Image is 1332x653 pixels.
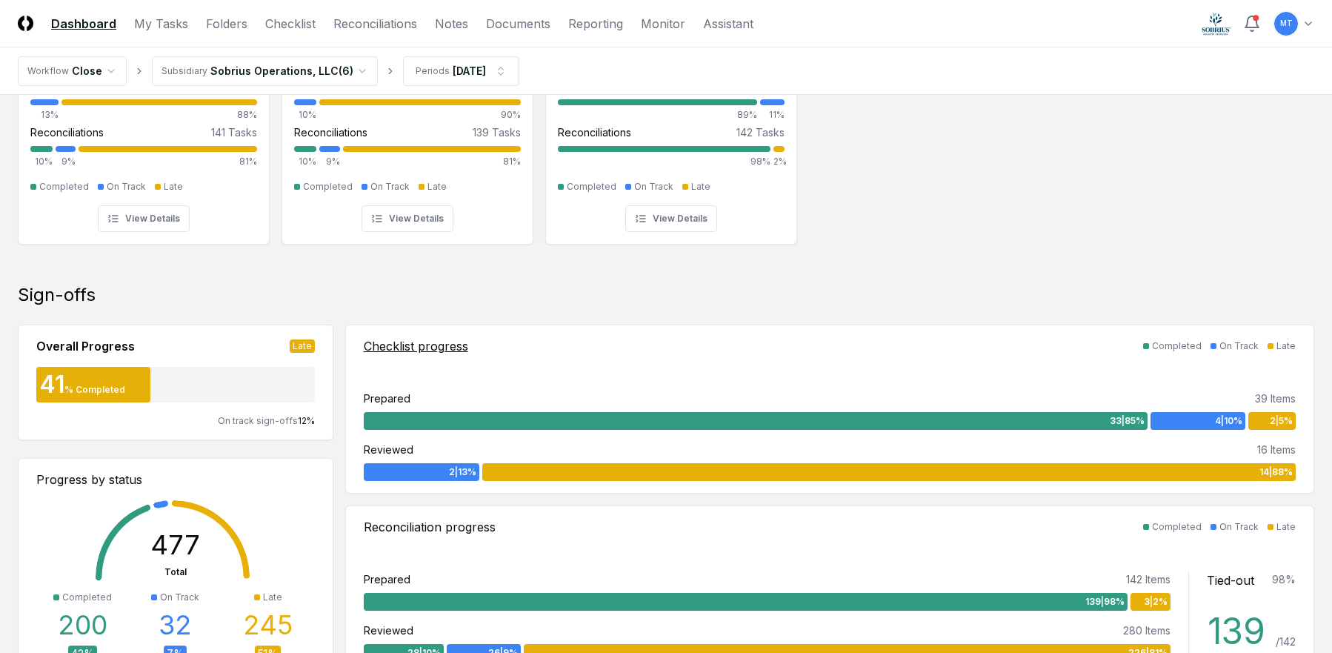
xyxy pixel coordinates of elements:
[134,15,188,33] a: My Tasks
[1202,12,1231,36] img: Sobrius logo
[263,591,282,604] div: Late
[625,205,717,232] button: View Details
[282,6,533,245] a: 9%KK[PERSON_NAME][DATE]Checklist10 Tasks10%90%Reconciliations139 Tasks10%9%81%CompletedOn TrackLa...
[294,155,316,168] div: 10%
[56,155,76,168] div: 9%
[243,610,293,640] div: 245
[634,180,673,193] div: On Track
[265,15,316,33] a: Checklist
[1208,614,1276,649] div: 139
[58,610,107,640] div: 200
[1272,571,1296,589] div: 98 %
[39,180,89,193] div: Completed
[18,283,1314,307] div: Sign-offs
[568,15,623,33] a: Reporting
[760,108,785,122] div: 11%
[558,155,770,168] div: 98%
[736,125,785,140] div: 142 Tasks
[290,339,315,353] div: Late
[370,180,410,193] div: On Track
[64,383,125,397] div: % Completed
[98,205,190,232] button: View Details
[30,108,59,122] div: 13%
[18,56,519,86] nav: breadcrumb
[1110,414,1145,428] span: 33 | 85 %
[345,325,1315,494] a: Checklist progressCompletedOn TrackLatePrepared39 Items33|85%4|10%2|5%Reviewed16 Items2|13%14|88%
[558,125,631,140] div: Reconciliations
[558,108,757,122] div: 89%
[18,16,33,31] img: Logo
[51,15,116,33] a: Dashboard
[1259,465,1293,479] span: 14 | 88 %
[364,518,496,536] div: Reconciliation progress
[161,64,207,78] div: Subsidiary
[1085,595,1125,609] span: 139 | 98 %
[1219,520,1259,534] div: On Track
[36,373,64,397] div: 41
[1270,414,1293,428] span: 2 | 5 %
[1123,623,1171,638] div: 280 Items
[435,15,468,33] a: Notes
[486,15,550,33] a: Documents
[79,155,257,168] div: 81%
[1280,18,1293,29] span: MT
[703,15,753,33] a: Assistant
[1273,10,1299,37] button: MT
[545,6,797,245] a: 96%MT[PERSON_NAME][DATE]Checklist37 Tasks89%11%Reconciliations142 Tasks98%2%CompletedOn TrackLate...
[343,155,521,168] div: 81%
[61,108,257,122] div: 88%
[1255,391,1296,406] div: 39 Items
[773,155,785,168] div: 2%
[364,442,413,457] div: Reviewed
[30,155,53,168] div: 10%
[1144,595,1168,609] span: 3 | 2 %
[62,591,112,604] div: Completed
[567,180,616,193] div: Completed
[211,125,257,140] div: 141 Tasks
[164,180,183,193] div: Late
[427,180,447,193] div: Late
[206,15,247,33] a: Folders
[294,125,367,140] div: Reconciliations
[1126,571,1171,587] div: 142 Items
[362,205,453,232] button: View Details
[1207,571,1254,589] div: Tied-out
[36,337,135,355] div: Overall Progress
[218,415,298,426] span: On track sign-offs
[1257,442,1296,457] div: 16 Items
[449,465,476,479] span: 2 | 13 %
[30,125,104,140] div: Reconciliations
[473,125,521,140] div: 139 Tasks
[319,155,340,168] div: 9%
[298,415,315,426] span: 12 %
[1219,339,1259,353] div: On Track
[294,108,316,122] div: 10%
[416,64,450,78] div: Periods
[18,6,270,245] a: 9%GS[PERSON_NAME][DATE]Checklist8 Tasks13%88%Reconciliations141 Tasks10%9%81%CompletedOn TrackLat...
[1215,414,1242,428] span: 4 | 10 %
[1276,520,1296,534] div: Late
[641,15,685,33] a: Monitor
[364,391,410,406] div: Prepared
[453,63,486,79] div: [DATE]
[691,180,710,193] div: Late
[364,571,410,587] div: Prepared
[333,15,417,33] a: Reconciliations
[303,180,353,193] div: Completed
[403,56,519,86] button: Periods[DATE]
[319,108,521,122] div: 90%
[1276,634,1296,649] div: / 142
[364,337,468,355] div: Checklist progress
[36,471,315,488] div: Progress by status
[1152,339,1202,353] div: Completed
[27,64,69,78] div: Workflow
[1152,520,1202,534] div: Completed
[1276,339,1296,353] div: Late
[107,180,146,193] div: On Track
[364,623,413,638] div: Reviewed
